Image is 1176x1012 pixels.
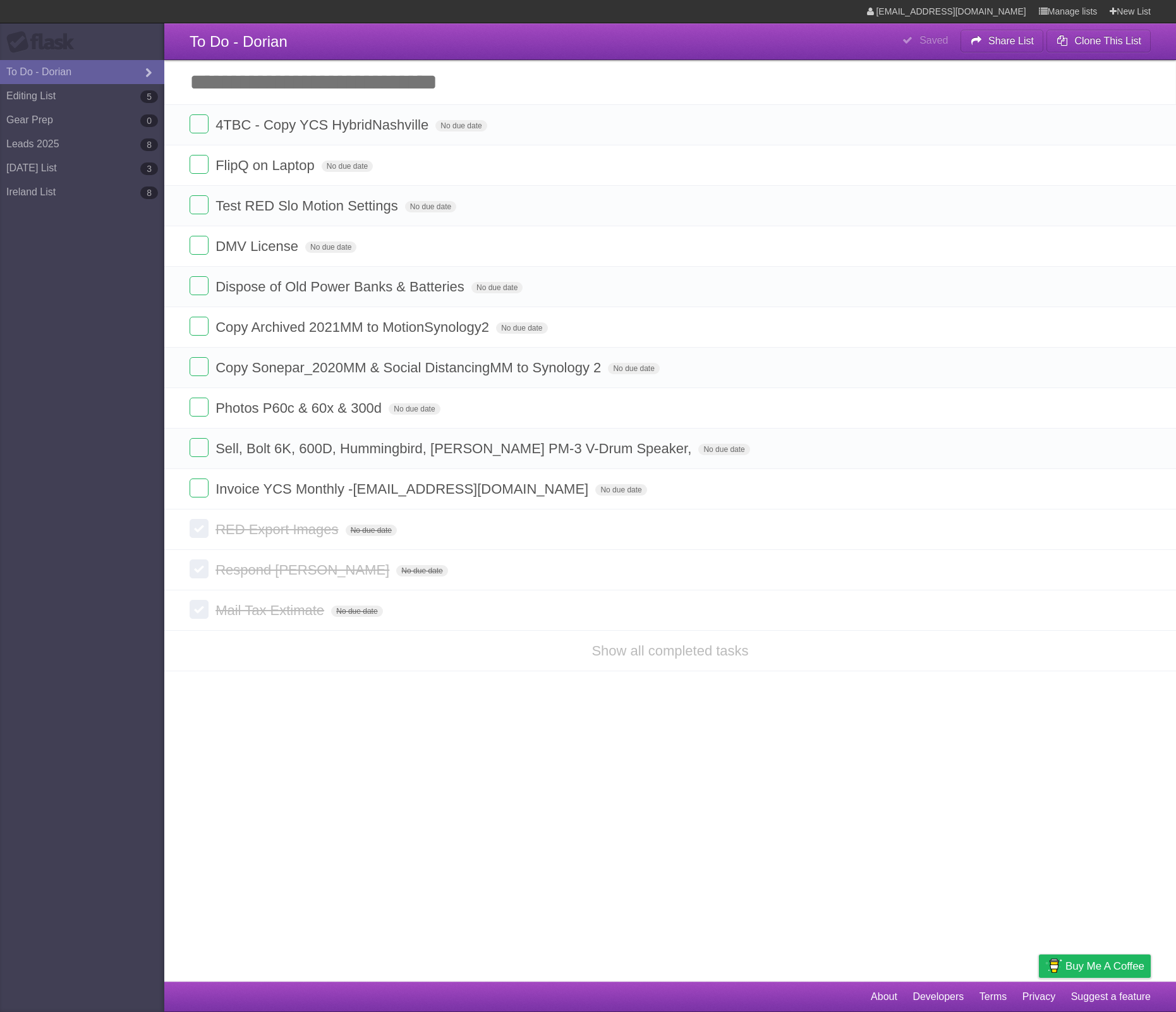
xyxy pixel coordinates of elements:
span: Test RED Slo Motion Settings [215,198,401,214]
label: Done [190,195,209,214]
span: To Do - Dorian [190,33,288,50]
span: Buy me a coffee [1065,955,1144,977]
b: 5 [140,90,158,103]
span: 4TBC - Copy YCS HybridNashville [215,117,432,133]
b: 0 [140,114,158,127]
span: Copy Sonepar_2020MM & Social DistancingMM to Synology 2 [215,360,604,375]
span: No due date [389,403,440,415]
label: Done [190,317,209,336]
a: Privacy [1022,985,1055,1009]
span: No due date [698,444,749,455]
span: No due date [471,282,523,293]
label: Done [190,155,209,174]
b: 8 [140,138,158,151]
span: Mail Tax Extimate [215,602,327,618]
b: 3 [140,162,158,175]
label: Done [190,236,209,255]
label: Done [190,398,209,417]
label: Done [190,438,209,457]
span: No due date [608,363,659,374]
span: No due date [331,606,382,617]
label: Done [190,600,209,619]
button: Clone This List [1046,30,1151,52]
span: No due date [346,525,397,536]
label: Done [190,357,209,376]
a: Terms [979,985,1007,1009]
span: No due date [396,565,447,576]
a: Developers [912,985,964,1009]
span: Sell, Bolt 6K, 600D, Hummingbird, [PERSON_NAME] PM-3 V-Drum Speaker, [215,441,694,456]
b: Clone This List [1074,35,1141,46]
div: Flask [6,31,82,54]
span: Invoice YCS Monthly - [EMAIL_ADDRESS][DOMAIN_NAME] [215,481,591,497]
span: Copy Archived 2021MM to MotionSynology2 [215,319,492,335]
a: Suggest a feature [1071,985,1151,1009]
label: Done [190,559,209,578]
span: No due date [595,484,646,496]
label: Done [190,479,209,497]
a: Show all completed tasks [591,643,748,659]
label: Done [190,276,209,295]
b: Share List [988,35,1034,46]
span: FlipQ on Laptop [215,157,318,173]
span: DMV License [215,238,301,254]
span: RED Export Images [215,521,341,537]
a: About [871,985,897,1009]
label: Done [190,519,209,538]
span: Photos P60c & 60x & 300d [215,400,385,416]
img: Buy me a coffee [1045,955,1062,977]
span: No due date [405,201,456,212]
button: Share List [961,30,1044,52]
a: Buy me a coffee [1039,954,1151,978]
span: Dispose of Old Power Banks & Batteries [215,279,468,295]
span: Respond [PERSON_NAME] [215,562,392,578]
span: No due date [322,161,373,172]
label: Done [190,114,209,133]
span: No due date [305,241,356,253]
b: 8 [140,186,158,199]
span: No due date [496,322,547,334]
span: No due date [435,120,487,131]
b: Saved [919,35,948,46]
